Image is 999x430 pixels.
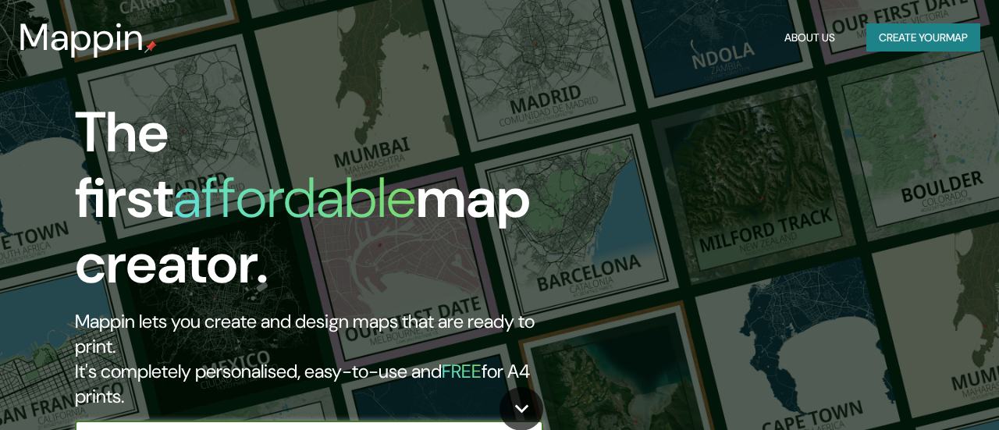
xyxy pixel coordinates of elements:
h3: Mappin [19,16,144,59]
h5: FREE [442,359,482,383]
h1: affordable [173,162,416,234]
img: mappin-pin [144,41,157,53]
button: About Us [778,23,841,52]
button: Create yourmap [866,23,980,52]
h1: The first map creator. [75,100,574,309]
h2: Mappin lets you create and design maps that are ready to print. It's completely personalised, eas... [75,309,574,409]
